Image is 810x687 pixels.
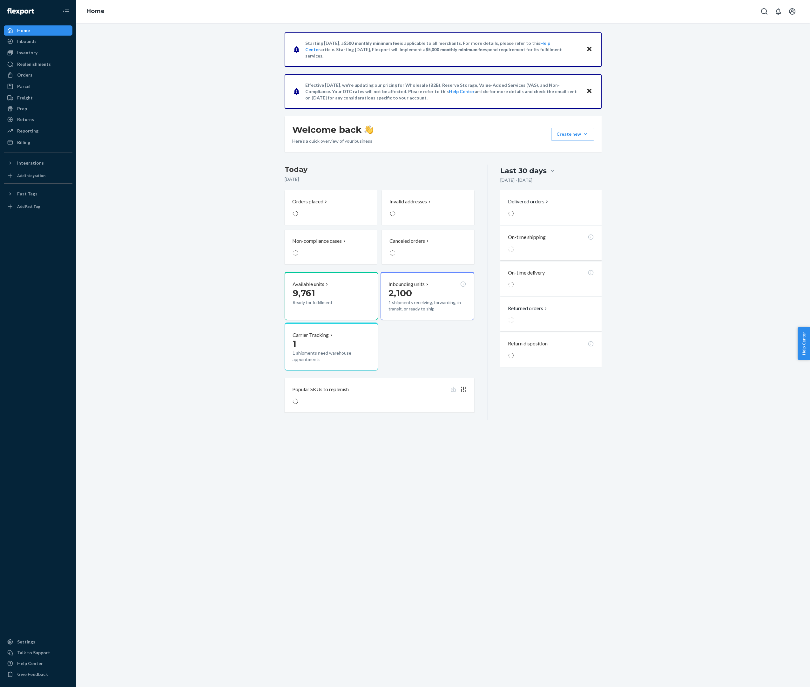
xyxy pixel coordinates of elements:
[508,198,550,205] button: Delivered orders
[382,230,474,264] button: Canceled orders
[772,5,785,18] button: Open notifications
[285,323,378,371] button: Carrier Tracking11 shipments need warehouse appointments
[7,8,34,15] img: Flexport logo
[508,234,546,241] p: On-time shipping
[551,128,594,140] button: Create new
[17,83,30,90] div: Parcel
[86,8,105,15] a: Home
[17,139,30,146] div: Billing
[293,281,324,288] p: Available units
[758,5,771,18] button: Open Search Box
[60,5,72,18] button: Close Navigation
[17,128,38,134] div: Reporting
[17,204,40,209] div: Add Fast Tag
[4,93,72,103] a: Freight
[426,47,485,52] span: $5,000 monthly minimum fee
[17,173,45,178] div: Add Integration
[4,48,72,58] a: Inventory
[292,124,373,135] h1: Welcome back
[17,27,30,34] div: Home
[585,87,593,96] button: Close
[4,158,72,168] button: Integrations
[4,201,72,212] a: Add Fast Tag
[292,237,342,245] p: Non-compliance cases
[344,40,400,46] span: $500 monthly minimum fee
[17,61,51,67] div: Replenishments
[285,230,377,264] button: Non-compliance cases
[585,45,593,54] button: Close
[381,272,474,320] button: Inbounding units2,1001 shipments receiving, forwarding, in transit, or ready to ship
[388,281,425,288] p: Inbounding units
[17,72,32,78] div: Orders
[500,177,532,183] p: [DATE] - [DATE]
[292,198,323,205] p: Orders placed
[4,114,72,125] a: Returns
[4,137,72,147] a: Billing
[4,648,72,658] button: Talk to Support
[17,50,37,56] div: Inventory
[508,269,545,276] p: On-time delivery
[81,2,110,21] ol: breadcrumbs
[388,299,466,312] p: 1 shipments receiving, forwarding, in transit, or ready to ship
[508,305,548,312] button: Returned orders
[17,95,33,101] div: Freight
[285,165,474,175] h3: Today
[389,198,427,205] p: Invalid addresses
[293,338,296,349] span: 1
[4,104,72,114] a: Prep
[4,189,72,199] button: Fast Tags
[4,36,72,46] a: Inbounds
[17,116,34,123] div: Returns
[292,386,349,393] p: Popular SKUs to replenish
[449,89,475,94] a: Help Center
[4,126,72,136] a: Reporting
[17,639,35,645] div: Settings
[4,70,72,80] a: Orders
[4,669,72,679] button: Give Feedback
[798,327,810,360] button: Help Center
[17,160,44,166] div: Integrations
[305,40,580,59] p: Starting [DATE], a is applicable to all merchants. For more details, please refer to this article...
[17,105,27,112] div: Prep
[4,59,72,69] a: Replenishments
[389,237,425,245] p: Canceled orders
[293,299,351,306] p: Ready for fulfillment
[4,81,72,92] a: Parcel
[305,82,580,101] p: Effective [DATE], we're updating our pricing for Wholesale (B2B), Reserve Storage, Value-Added Se...
[4,25,72,36] a: Home
[285,190,377,225] button: Orders placed
[17,650,50,656] div: Talk to Support
[4,637,72,647] a: Settings
[508,340,548,347] p: Return disposition
[17,660,43,667] div: Help Center
[285,176,474,182] p: [DATE]
[500,166,547,176] div: Last 30 days
[17,671,48,677] div: Give Feedback
[382,190,474,225] button: Invalid addresses
[17,191,37,197] div: Fast Tags
[292,138,373,144] p: Here’s a quick overview of your business
[293,350,370,363] p: 1 shipments need warehouse appointments
[17,38,37,44] div: Inbounds
[388,288,412,298] span: 2,100
[4,658,72,669] a: Help Center
[293,331,329,339] p: Carrier Tracking
[293,288,315,298] span: 9,761
[364,125,373,134] img: hand-wave emoji
[285,272,378,320] button: Available units9,761Ready for fulfillment
[4,171,72,181] a: Add Integration
[786,5,799,18] button: Open account menu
